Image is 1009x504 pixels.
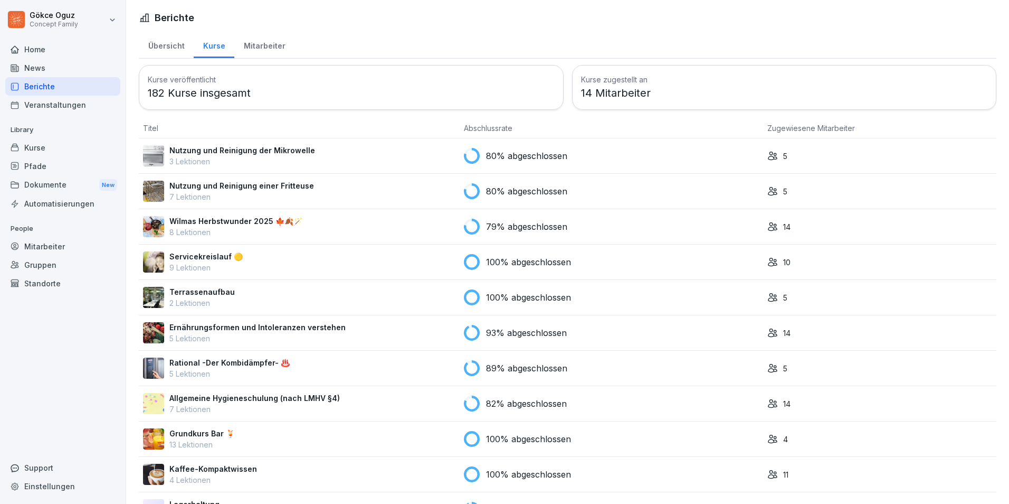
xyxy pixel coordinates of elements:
p: 5 [783,363,787,374]
p: 2 Lektionen [169,297,235,309]
p: Nutzung und Reinigung einer Fritteuse [169,180,314,191]
img: jidx2dt2kkv0mcr788z888xk.png [143,464,164,485]
a: Mitarbeiter [234,31,294,58]
p: 14 [783,221,791,232]
p: 100% abgeschlossen [486,433,571,445]
p: 11 [783,469,788,480]
p: 3 Lektionen [169,156,315,167]
a: Standorte [5,274,120,293]
h3: Kurse veröffentlicht [148,74,555,85]
p: Library [5,122,120,138]
p: 4 [783,434,788,445]
p: Allgemeine Hygieneschulung (nach LMHV §4) [169,393,340,404]
a: Einstellungen [5,477,120,496]
p: 5 [783,186,787,197]
p: Wilmas Herbstwunder 2025 🍁🍂🪄 [169,216,302,227]
p: Ernährungsformen und Intoleranzen verstehen [169,322,346,333]
a: Kurse [5,138,120,157]
p: 5 [783,292,787,303]
p: 14 Mitarbeiter [581,85,988,101]
img: v746e0paqtf9obk4lsso3w1h.png [143,216,164,237]
p: 14 [783,328,791,339]
a: Berichte [5,77,120,96]
p: Servicekreislauf 🟡 [169,251,243,262]
p: 100% abgeschlossen [486,291,571,304]
p: 5 Lektionen [169,368,290,379]
a: DokumenteNew [5,175,120,195]
p: 7 Lektionen [169,191,314,202]
img: h1lolpoaabqe534qsg7vh4f7.png [143,145,164,166]
th: Abschlussrate [460,118,763,138]
p: 182 Kurse insgesamt [148,85,555,101]
p: 82% abgeschlossen [486,397,567,410]
p: Kaffee-Kompaktwissen [169,463,257,474]
a: Pfade [5,157,120,175]
p: 100% abgeschlossen [486,468,571,481]
p: 80% abgeschlossen [486,185,567,198]
p: 14 [783,398,791,409]
div: Dokumente [5,175,120,195]
a: Automatisierungen [5,194,120,213]
p: 4 Lektionen [169,474,257,486]
p: Nutzung und Reinigung der Mikrowelle [169,145,315,156]
a: Gruppen [5,256,120,274]
img: jc1ievjb437pynzz13nfszya.png [143,428,164,450]
a: Mitarbeiter [5,237,120,256]
p: 10 [783,257,791,268]
h1: Berichte [155,11,194,25]
p: 100% abgeschlossen [486,256,571,268]
div: New [99,179,117,191]
div: Support [5,459,120,477]
p: 8 Lektionen [169,227,302,238]
a: Kurse [194,31,234,58]
a: Veranstaltungen [5,96,120,114]
p: 79% abgeschlossen [486,220,567,233]
p: Rational -Der Kombidämpfer- ♨️ [169,357,290,368]
h3: Kurse zugestellt an [581,74,988,85]
span: Zugewiesene Mitarbeiter [767,124,855,133]
p: 89% abgeschlossen [486,362,567,375]
img: b2msvuojt3s6egexuweix326.png [143,181,164,202]
a: Übersicht [139,31,194,58]
img: przilfagqu39ul8e09m81im9.png [143,358,164,379]
p: 5 Lektionen [169,333,346,344]
p: 7 Lektionen [169,404,340,415]
img: k7kwt8bjcba8ab3e6p6yu0h2.png [143,287,164,308]
p: Gökce Oguz [30,11,78,20]
p: 80% abgeschlossen [486,150,567,162]
span: Titel [143,124,158,133]
img: v87k9k5isnb6jqloy4jwk1in.png [143,251,164,273]
a: News [5,59,120,77]
p: Concept Family [30,21,78,28]
p: 9 Lektionen [169,262,243,273]
p: 93% abgeschlossen [486,326,567,339]
p: People [5,220,120,237]
img: keporxd7e2fe1yz451s804y5.png [143,393,164,414]
a: Home [5,40,120,59]
p: 5 [783,151,787,162]
p: Grundkurs Bar 🍹 [169,428,235,439]
p: Terrassenaufbau [169,286,235,297]
img: bdidfg6e4ofg5twq7n4gd52h.png [143,322,164,343]
p: 13 Lektionen [169,439,235,450]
